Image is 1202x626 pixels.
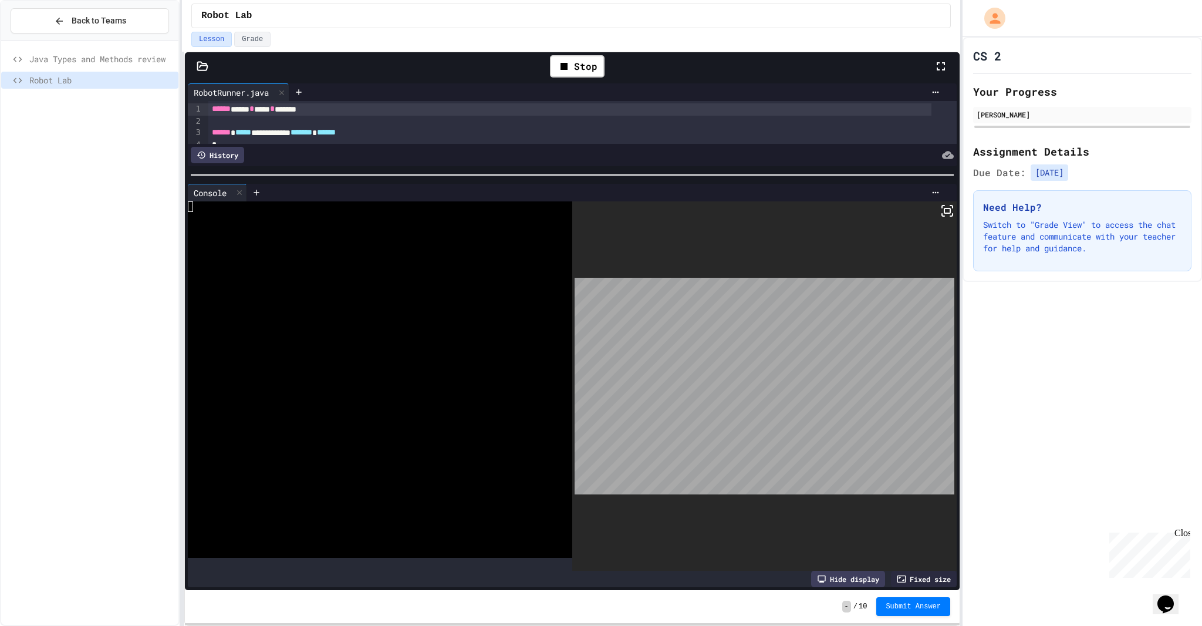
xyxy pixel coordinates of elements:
button: Back to Teams [11,8,169,33]
div: Stop [550,55,605,78]
button: Grade [234,32,271,47]
span: Due Date: [973,166,1026,180]
span: [DATE] [1031,164,1068,181]
button: Submit Answer [876,597,950,616]
h2: Assignment Details [973,143,1191,160]
div: My Account [972,5,1008,32]
p: Switch to "Grade View" to access the chat feature and communicate with your teacher for help and ... [983,219,1181,254]
span: Submit Answer [886,602,941,611]
button: Lesson [191,32,232,47]
span: Robot Lab [29,74,174,86]
span: Java Types and Methods review [29,53,174,65]
iframe: chat widget [1105,528,1190,578]
iframe: chat widget [1153,579,1190,614]
span: - [842,601,851,612]
span: 10 [859,602,867,611]
h1: CS 2 [973,48,1001,64]
span: / [853,602,857,611]
h2: Your Progress [973,83,1191,100]
span: Back to Teams [72,15,126,27]
div: [PERSON_NAME] [977,109,1188,120]
div: Chat with us now!Close [5,5,81,75]
span: Robot Lab [201,9,252,23]
h3: Need Help? [983,200,1181,214]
